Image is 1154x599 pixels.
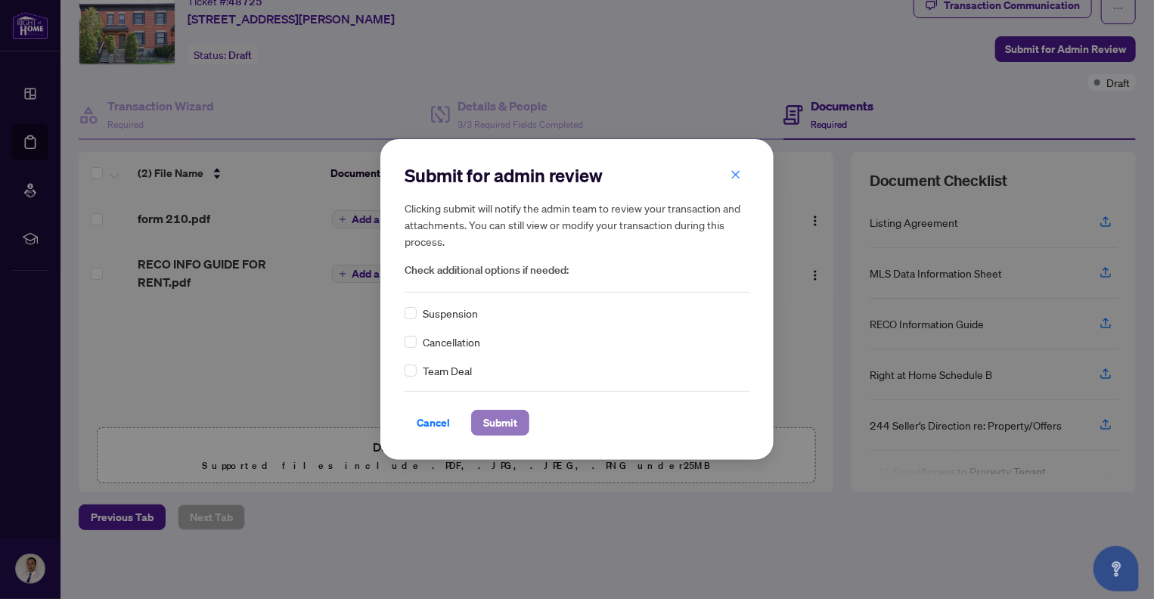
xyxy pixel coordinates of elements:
span: Suspension [423,305,478,321]
h5: Clicking submit will notify the admin team to review your transaction and attachments. You can st... [405,200,749,250]
span: Cancellation [423,334,480,350]
button: Cancel [405,410,462,436]
button: Open asap [1094,546,1139,591]
span: Check additional options if needed: [405,262,749,279]
span: Submit [483,411,517,435]
span: close [731,169,741,180]
span: Team Deal [423,362,472,379]
span: Cancel [417,411,450,435]
h2: Submit for admin review [405,163,749,188]
button: Submit [471,410,529,436]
